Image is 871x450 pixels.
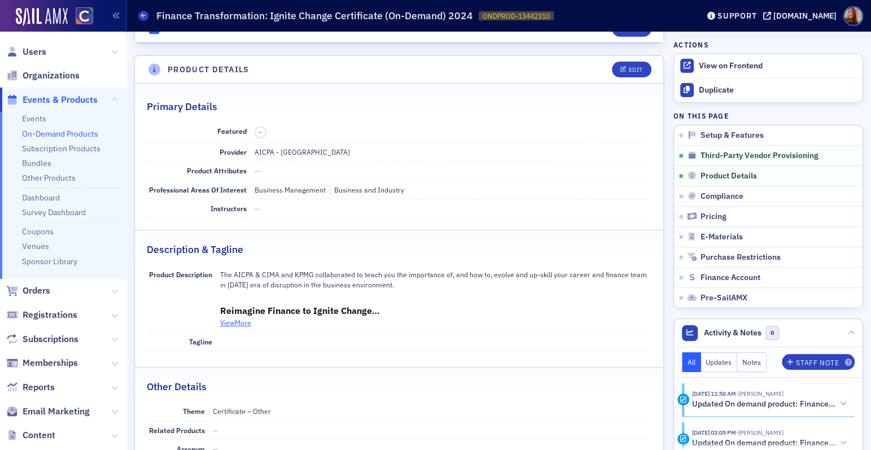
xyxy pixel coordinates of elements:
[701,171,757,181] span: Product Details
[22,193,60,203] a: Dashboard
[6,381,55,394] a: Reports
[22,241,49,251] a: Venues
[692,438,836,448] h5: Updated On demand product: Finance Transformation: Ignite Change Certificate (On-Demand) 2024
[736,429,784,436] span: Sheila Duggan
[677,433,689,445] div: Activity
[22,129,98,139] a: On-Demand Products
[255,204,260,213] span: —
[682,352,701,372] button: All
[23,309,77,321] span: Registrations
[213,426,218,435] span: —
[701,130,764,141] span: Setup & Features
[692,429,736,436] time: 10/17/2024 03:05 PM
[6,333,78,346] a: Subscriptions
[149,270,212,279] span: Product Description
[23,429,55,442] span: Content
[701,191,743,202] span: Compliance
[22,113,46,124] a: Events
[6,309,77,321] a: Registrations
[701,273,760,283] span: Finance Account
[156,9,473,23] h1: Finance Transformation: Ignite Change Certificate (On-Demand) 2024
[330,185,404,195] div: Business and Industry
[23,285,50,297] span: Orders
[765,326,780,340] span: 0
[782,354,855,370] button: Staff Note
[6,357,78,369] a: Memberships
[187,166,247,175] span: Product Attributes
[673,40,708,50] h4: Actions
[628,67,642,73] div: Edit
[147,99,217,114] h2: Primary Details
[220,305,380,316] strong: Reimagine Finance to Ignite Change
[628,26,642,32] div: Edit
[736,390,784,397] span: Sheila Duggan
[147,379,207,394] h2: Other Details
[183,407,205,416] span: Theme
[22,173,76,183] a: Other Products
[6,94,98,106] a: Events & Products
[737,352,767,372] button: Notes
[701,293,747,303] span: Pre-SailAMX
[23,94,98,106] span: Events & Products
[220,269,650,290] p: The AICPA & CIMA and KPMG collaborated to teach you the importance of, and how to, evolve and up-...
[699,61,857,71] div: View on Frontend
[701,151,819,161] span: Third-Party Vendor Provisioning
[717,11,756,21] div: Support
[6,405,90,418] a: Email Marketing
[796,360,839,366] div: Staff Note
[701,252,781,263] span: Purchase Restrictions
[6,69,80,82] a: Organizations
[692,398,847,410] button: Updated On demand product: Finance Transformation: Ignite Change Certificate (On-Demand) 2024
[6,429,55,442] a: Content
[6,285,50,297] a: Orders
[699,85,857,95] div: Duplicate
[68,7,93,27] a: View Homepage
[674,78,863,102] button: Duplicate
[22,256,77,266] a: Sponsor Library
[23,405,90,418] span: Email Marketing
[701,232,743,242] span: E-Materials
[211,204,247,213] span: Instructors
[22,207,86,217] a: Survey Dashboard
[213,407,271,416] span: Certificate – Other
[255,147,350,156] span: AICPA - [GEOGRAPHIC_DATA]
[22,158,51,168] a: Bundles
[701,212,726,222] span: Pricing
[692,390,736,397] time: 10/28/2024 11:58 AM
[259,128,262,136] span: –
[692,399,836,409] h5: Updated On demand product: Finance Transformation: Ignite Change Certificate (On-Demand) 2024
[189,337,212,346] span: Tagline
[22,143,100,154] a: Subscription Products
[23,333,78,346] span: Subscriptions
[168,64,250,76] h4: Product Details
[220,317,251,327] button: ViewMore
[674,54,863,78] a: View on Frontend
[773,11,837,21] div: [DOMAIN_NAME]
[255,166,260,175] span: —
[692,438,847,449] button: Updated On demand product: Finance Transformation: Ignite Change Certificate (On-Demand) 2024
[6,46,46,58] a: Users
[843,6,863,26] span: Profile
[23,381,55,394] span: Reports
[16,8,68,26] img: SailAMX
[763,12,841,20] button: [DOMAIN_NAME]
[149,426,205,435] span: Related Products
[673,111,863,121] h4: On this page
[220,147,247,156] span: Provider
[483,11,550,21] span: ONDPROD-13442310
[23,69,80,82] span: Organizations
[612,62,651,77] button: Edit
[23,46,46,58] span: Users
[255,185,326,195] div: Business Management
[22,226,54,237] a: Coupons
[217,126,247,136] span: Featured
[704,327,761,339] span: Activity & Notes
[76,7,93,25] img: SailAMX
[23,357,78,369] span: Memberships
[701,352,738,372] button: Updates
[149,185,247,194] span: Professional Areas Of Interest
[147,242,243,257] h2: Description & Tagline
[677,394,689,405] div: Activity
